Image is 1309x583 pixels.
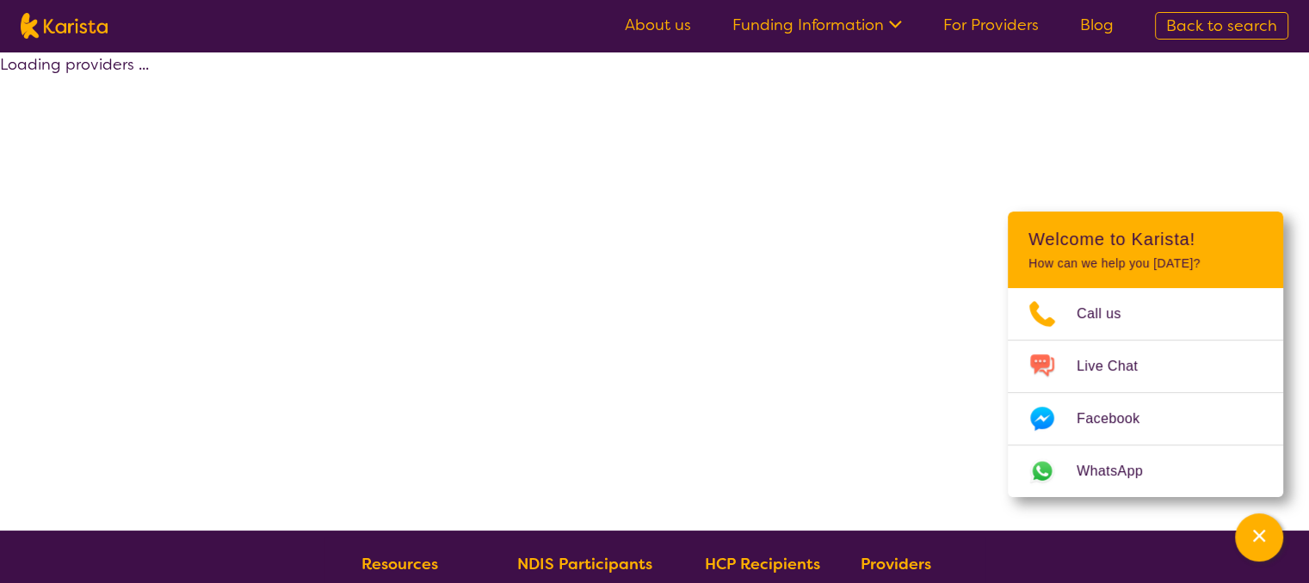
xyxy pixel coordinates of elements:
b: Providers [861,554,931,574]
img: Karista logo [21,13,108,39]
span: Live Chat [1077,353,1158,379]
a: For Providers [943,15,1039,35]
span: WhatsApp [1077,458,1164,484]
ul: Choose channel [1008,288,1283,497]
div: Channel Menu [1008,212,1283,497]
b: Resources [361,554,438,574]
a: Back to search [1155,12,1288,40]
span: Back to search [1166,15,1277,36]
button: Channel Menu [1235,513,1283,562]
b: NDIS Participants [517,554,652,574]
span: Facebook [1077,406,1160,432]
a: Web link opens in a new tab. [1008,445,1283,497]
h2: Welcome to Karista! [1028,229,1263,249]
a: About us [625,15,691,35]
span: Call us [1077,301,1142,327]
p: How can we help you [DATE]? [1028,256,1263,271]
a: Blog [1080,15,1114,35]
a: Funding Information [732,15,902,35]
b: HCP Recipients [705,554,820,574]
